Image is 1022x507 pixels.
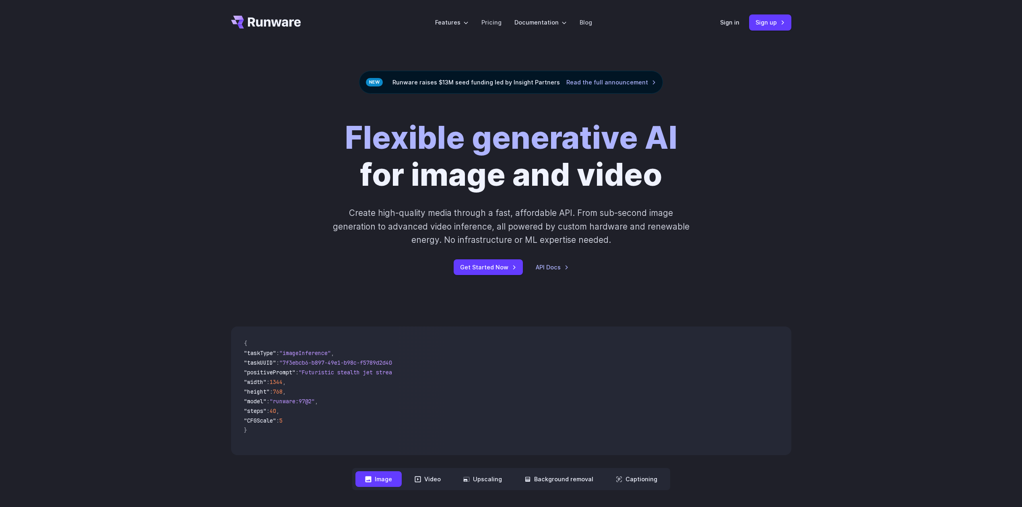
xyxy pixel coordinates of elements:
a: Get Started Now [454,259,523,275]
span: 768 [273,388,283,395]
a: Read the full announcement [566,78,656,87]
span: , [276,407,279,415]
span: : [276,359,279,366]
span: "height" [244,388,270,395]
span: 40 [270,407,276,415]
span: "imageInference" [279,349,331,357]
span: : [295,369,299,376]
span: "taskType" [244,349,276,357]
span: , [331,349,334,357]
span: "model" [244,398,266,405]
span: } [244,427,247,434]
a: Go to / [231,16,301,29]
span: "CFGScale" [244,417,276,424]
span: "positivePrompt" [244,369,295,376]
span: : [266,407,270,415]
span: : [266,398,270,405]
p: Create high-quality media through a fast, affordable API. From sub-second image generation to adv... [332,206,690,246]
span: : [276,417,279,424]
span: , [315,398,318,405]
span: "Futuristic stealth jet streaking through a neon-lit cityscape with glowing purple exhaust" [299,369,592,376]
strong: Flexible generative AI [345,119,677,156]
button: Upscaling [454,471,512,487]
a: Sign in [720,18,739,27]
span: : [270,388,273,395]
a: Sign up [749,14,791,30]
label: Features [435,18,469,27]
div: Runware raises $13M seed funding led by Insight Partners [359,71,663,94]
a: API Docs [536,263,569,272]
button: Background removal [515,471,603,487]
button: Image [355,471,402,487]
span: 5 [279,417,283,424]
a: Pricing [481,18,502,27]
span: "width" [244,378,266,386]
span: { [244,340,247,347]
label: Documentation [514,18,567,27]
span: , [283,378,286,386]
span: "steps" [244,407,266,415]
button: Video [405,471,450,487]
span: "taskUUID" [244,359,276,366]
span: : [266,378,270,386]
span: , [283,388,286,395]
span: "runware:97@2" [270,398,315,405]
span: "7f3ebcb6-b897-49e1-b98c-f5789d2d40d7" [279,359,402,366]
h1: for image and video [345,119,677,193]
span: : [276,349,279,357]
span: 1344 [270,378,283,386]
a: Blog [580,18,592,27]
button: Captioning [606,471,667,487]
